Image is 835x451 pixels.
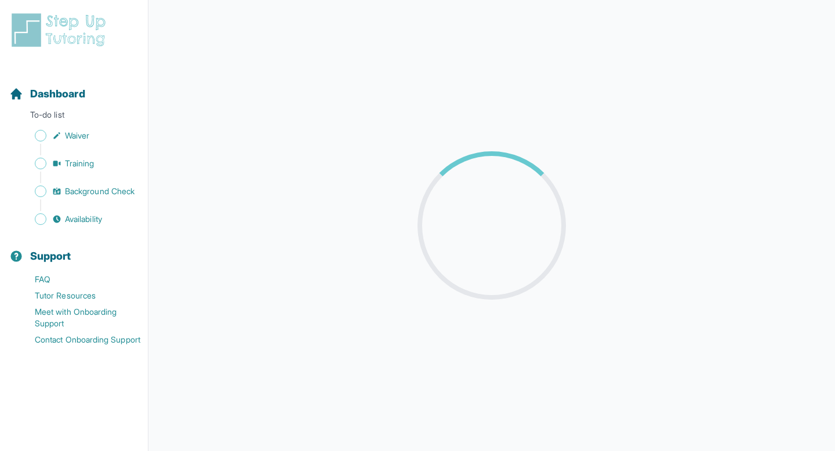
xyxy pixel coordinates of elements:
[9,271,148,288] a: FAQ
[65,130,89,141] span: Waiver
[9,332,148,348] a: Contact Onboarding Support
[9,304,148,332] a: Meet with Onboarding Support
[65,186,135,197] span: Background Check
[30,86,85,102] span: Dashboard
[30,248,71,264] span: Support
[5,230,143,269] button: Support
[9,128,148,144] a: Waiver
[9,288,148,304] a: Tutor Resources
[65,213,102,225] span: Availability
[9,211,148,227] a: Availability
[9,183,148,199] a: Background Check
[5,109,143,125] p: To-do list
[9,155,148,172] a: Training
[65,158,95,169] span: Training
[9,12,112,49] img: logo
[9,86,85,102] a: Dashboard
[5,67,143,107] button: Dashboard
